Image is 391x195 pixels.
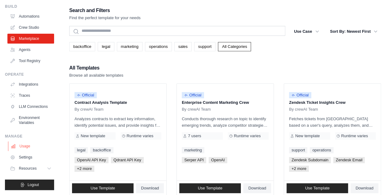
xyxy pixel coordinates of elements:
button: Sort By: Newest First [326,26,381,37]
span: New template [295,134,320,138]
a: legal [74,147,88,153]
div: Build [5,4,54,9]
a: Agents [7,45,54,55]
a: Environment Variables [7,113,54,128]
a: legal [98,42,114,51]
p: Enterprise Content Marketing Crew [182,100,269,106]
span: +2 more [289,166,309,172]
a: backoffice [69,42,95,51]
div: Operate [5,72,54,77]
a: support [289,147,307,153]
a: backoffice [90,147,113,153]
span: By crewAI Team [289,107,318,112]
span: Official [74,92,97,98]
p: Conducts thorough research on topic to identify emerging trends, analyze competitor strategies, a... [182,116,269,129]
a: Traces [7,91,54,100]
span: Qdrant API Key [111,157,144,163]
a: operations [145,42,172,51]
span: OpenAI [209,157,227,163]
a: marketing [117,42,142,51]
a: support [194,42,215,51]
p: Browse all available templates [69,72,123,78]
span: By crewAI Team [182,107,211,112]
a: operations [310,147,334,153]
button: Logout [5,180,54,190]
a: Download [136,183,164,193]
span: Download [248,186,266,191]
a: Use Template [287,183,348,193]
a: Use Template [179,183,241,193]
span: Zendesk Email [333,157,365,163]
p: Zendesk Ticket Insights Crew [289,100,376,106]
a: Automations [7,11,54,21]
span: Download [141,186,159,191]
a: Download [351,183,378,193]
button: Use Case [290,26,323,37]
h2: All Templates [69,64,123,72]
span: By crewAI Team [74,107,104,112]
a: Crew Studio [7,23,54,32]
a: Download [243,183,271,193]
button: Resources [7,163,54,173]
a: Use Template [72,183,134,193]
a: marketing [182,147,204,153]
span: Resources [19,166,36,171]
a: Settings [7,152,54,162]
span: Download [355,186,373,191]
a: Marketplace [7,34,54,44]
h2: Search and Filters [69,6,141,15]
p: Analyzes contracts to extract key information, identify potential issues, and provide insights fo... [74,116,161,129]
span: Runtime varies [341,134,368,138]
div: Manage [5,134,54,139]
span: Use Template [305,186,329,191]
span: +2 more [74,166,94,172]
span: Official [182,92,204,98]
span: OpenAI API Key [74,157,108,163]
a: Integrations [7,79,54,89]
span: Serper API [182,157,206,163]
span: Runtime varies [127,134,154,138]
a: All Categories [218,42,251,51]
a: LLM Connections [7,102,54,112]
span: Official [289,92,311,98]
span: Use Template [91,186,115,191]
a: Usage [8,141,55,151]
p: Contract Analysis Template [74,100,161,106]
p: Fetches tickets from [GEOGRAPHIC_DATA] based on a user's query, analyzes them, and generates a su... [289,116,376,129]
span: Use Template [198,186,222,191]
span: New template [81,134,105,138]
a: sales [174,42,192,51]
span: Runtime varies [234,134,261,138]
span: Zendesk Subdomain [289,157,331,163]
span: 7 users [188,134,201,138]
p: Find the perfect template for your needs [69,15,141,21]
span: Logout [28,182,39,187]
a: Tool Registry [7,56,54,66]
